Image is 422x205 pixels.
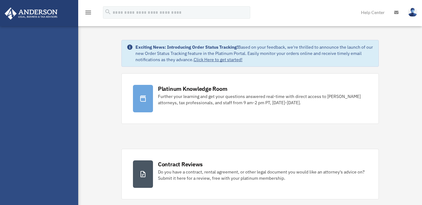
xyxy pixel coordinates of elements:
a: menu [84,11,92,16]
i: search [104,8,111,15]
div: Platinum Knowledge Room [158,85,227,93]
a: Click Here to get started! [194,57,242,62]
div: Do you have a contract, rental agreement, or other legal document you would like an attorney's ad... [158,169,367,181]
strong: Exciting News: Introducing Order Status Tracking! [135,44,238,50]
div: Further your learning and get your questions answered real-time with direct access to [PERSON_NAM... [158,93,367,106]
i: menu [84,9,92,16]
a: Platinum Knowledge Room Further your learning and get your questions answered real-time with dire... [121,73,379,124]
div: Based on your feedback, we're thrilled to announce the launch of our new Order Status Tracking fe... [135,44,374,63]
div: Contract Reviews [158,160,203,168]
a: Contract Reviews Do you have a contract, rental agreement, or other legal document you would like... [121,149,379,199]
img: User Pic [408,8,417,17]
img: Anderson Advisors Platinum Portal [3,7,59,20]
